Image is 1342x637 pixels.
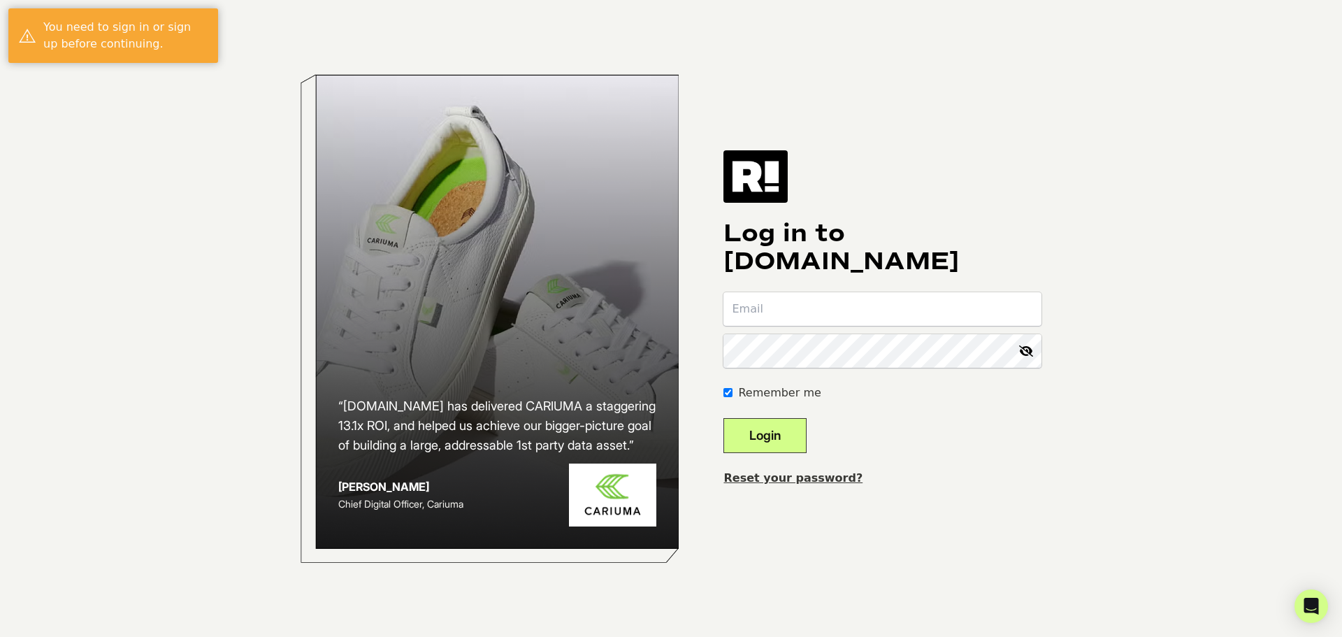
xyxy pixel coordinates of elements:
strong: [PERSON_NAME] [338,480,429,494]
label: Remember me [738,385,821,401]
h2: “[DOMAIN_NAME] has delivered CARIUMA a staggering 13.1x ROI, and helped us achieve our bigger-pic... [338,396,657,455]
img: Retention.com [723,150,788,202]
img: Cariuma [569,464,656,527]
input: Email [723,292,1041,326]
div: Open Intercom Messenger [1294,589,1328,623]
a: Reset your password? [723,471,863,485]
div: You need to sign in or sign up before continuing. [43,19,208,52]
span: Chief Digital Officer, Cariuma [338,498,463,510]
button: Login [723,418,807,453]
h1: Log in to [DOMAIN_NAME] [723,220,1041,275]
